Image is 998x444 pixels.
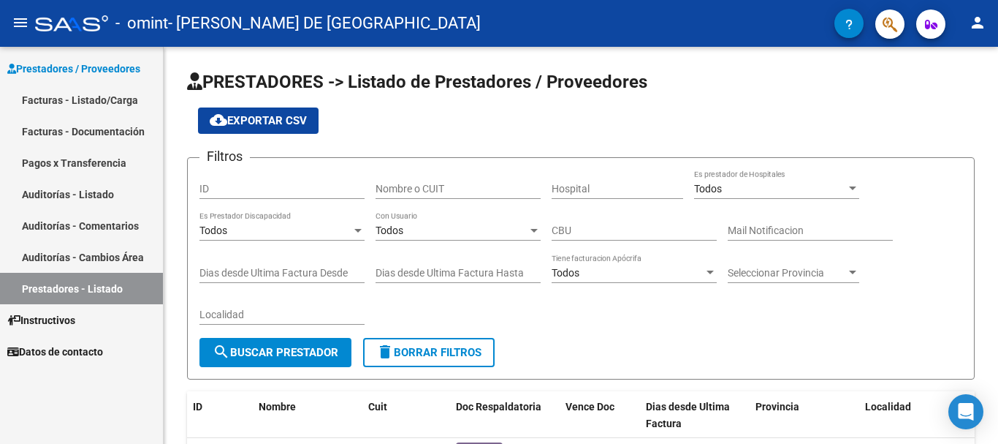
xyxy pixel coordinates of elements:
datatable-header-cell: Doc Respaldatoria [450,391,560,440]
span: ID [193,401,202,413]
span: Borrar Filtros [376,346,481,359]
datatable-header-cell: Localidad [859,391,969,440]
span: Doc Respaldatoria [456,401,541,413]
span: Todos [552,267,579,279]
span: Datos de contacto [7,344,103,360]
button: Borrar Filtros [363,338,495,367]
span: Dias desde Ultima Factura [646,401,730,429]
span: Nombre [259,401,296,413]
span: Cuit [368,401,387,413]
mat-icon: search [213,343,230,361]
span: Prestadores / Proveedores [7,61,140,77]
span: Exportar CSV [210,114,307,127]
button: Exportar CSV [198,108,319,134]
datatable-header-cell: Cuit [362,391,450,440]
datatable-header-cell: Provincia [750,391,859,440]
datatable-header-cell: Vence Doc [560,391,640,440]
span: - omint [115,7,168,39]
span: Seleccionar Provincia [728,267,846,279]
span: Vence Doc [565,401,614,413]
span: - [PERSON_NAME] DE [GEOGRAPHIC_DATA] [168,7,481,39]
button: Buscar Prestador [199,338,351,367]
h3: Filtros [199,146,250,167]
div: Open Intercom Messenger [948,394,983,429]
span: Todos [694,183,722,195]
span: PRESTADORES -> Listado de Prestadores / Proveedores [187,72,647,92]
datatable-header-cell: Nombre [253,391,362,440]
datatable-header-cell: Dias desde Ultima Factura [640,391,750,440]
datatable-header-cell: ID [187,391,253,440]
span: Instructivos [7,312,75,328]
span: Buscar Prestador [213,346,338,359]
mat-icon: delete [376,343,394,361]
span: Provincia [755,401,799,413]
span: Todos [376,225,403,236]
mat-icon: cloud_download [210,111,227,129]
mat-icon: person [969,14,986,31]
span: Todos [199,225,227,236]
span: Localidad [865,401,911,413]
mat-icon: menu [12,14,29,31]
